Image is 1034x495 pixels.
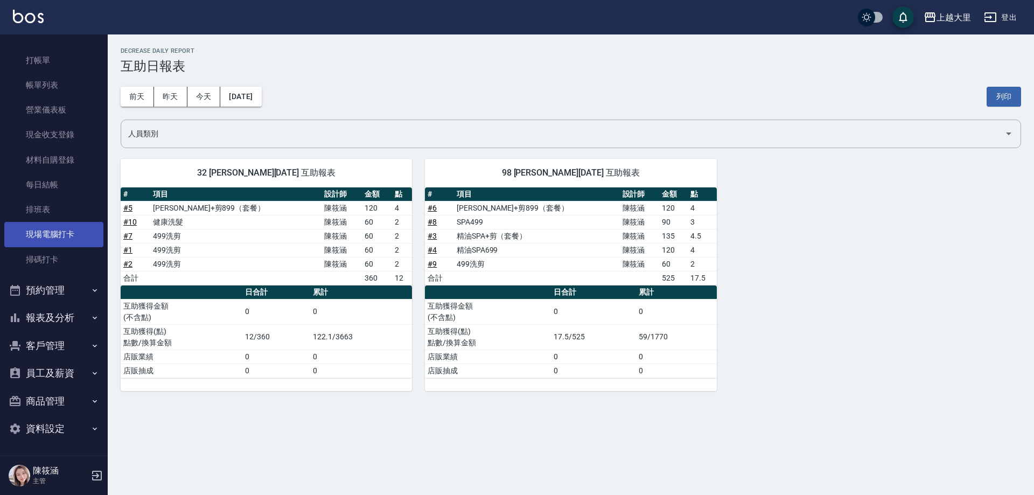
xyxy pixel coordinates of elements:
[310,364,412,378] td: 0
[392,215,413,229] td: 2
[1000,125,1017,142] button: Open
[362,257,392,271] td: 60
[620,243,659,257] td: 陳筱涵
[551,324,636,350] td: 17.5/525
[121,47,1021,54] h2: Decrease Daily Report
[322,243,362,257] td: 陳筱涵
[242,364,310,378] td: 0
[362,201,392,215] td: 120
[4,197,103,222] a: 排班表
[154,87,187,107] button: 昨天
[659,257,688,271] td: 60
[428,260,437,268] a: #9
[980,8,1021,27] button: 登出
[425,299,551,324] td: 互助獲得金額 (不含點)
[121,285,412,378] table: a dense table
[688,257,716,271] td: 2
[620,257,659,271] td: 陳筱涵
[551,299,636,324] td: 0
[125,124,1000,143] input: 人員名稱
[310,324,412,350] td: 122.1/3663
[322,215,362,229] td: 陳筱涵
[425,350,551,364] td: 店販業績
[4,332,103,360] button: 客戶管理
[4,387,103,415] button: 商品管理
[425,285,716,378] table: a dense table
[150,187,322,201] th: 項目
[121,187,412,285] table: a dense table
[121,87,154,107] button: 前天
[242,350,310,364] td: 0
[123,246,132,254] a: #1
[310,299,412,324] td: 0
[121,59,1021,74] h3: 互助日報表
[454,243,620,257] td: 精油SPA699
[121,324,242,350] td: 互助獲得(點) 點數/換算金額
[428,232,437,240] a: #3
[659,201,688,215] td: 120
[919,6,975,29] button: 上越大里
[688,271,716,285] td: 17.5
[362,215,392,229] td: 60
[688,243,716,257] td: 4
[4,48,103,73] a: 打帳單
[123,232,132,240] a: #7
[322,201,362,215] td: 陳筱涵
[13,10,44,23] img: Logo
[150,257,322,271] td: 499洗剪
[4,172,103,197] a: 每日結帳
[362,271,392,285] td: 360
[4,148,103,172] a: 材料自購登錄
[123,204,132,212] a: #5
[121,350,242,364] td: 店販業績
[636,285,716,299] th: 累計
[428,218,437,226] a: #8
[392,187,413,201] th: 點
[4,222,103,247] a: 現場電腦打卡
[322,187,362,201] th: 設計師
[121,299,242,324] td: 互助獲得金額 (不含點)
[551,364,636,378] td: 0
[4,359,103,387] button: 員工及薪資
[33,476,88,486] p: 主管
[121,187,150,201] th: #
[322,257,362,271] td: 陳筱涵
[4,276,103,304] button: 預約管理
[4,73,103,97] a: 帳單列表
[659,187,688,201] th: 金額
[425,187,454,201] th: #
[150,229,322,243] td: 499洗剪
[454,215,620,229] td: SPA499
[242,285,310,299] th: 日合計
[362,187,392,201] th: 金額
[620,215,659,229] td: 陳筱涵
[220,87,261,107] button: [DATE]
[892,6,914,28] button: save
[937,11,971,24] div: 上越大里
[392,243,413,257] td: 2
[454,201,620,215] td: [PERSON_NAME]+剪899（套餐）
[121,364,242,378] td: 店販抽成
[659,215,688,229] td: 90
[620,187,659,201] th: 設計師
[150,215,322,229] td: 健康洗髮
[659,229,688,243] td: 135
[33,465,88,476] h5: 陳筱涵
[425,271,454,285] td: 合計
[551,285,636,299] th: 日合計
[123,218,137,226] a: #10
[636,299,716,324] td: 0
[4,97,103,122] a: 營業儀表板
[362,229,392,243] td: 60
[322,229,362,243] td: 陳筱涵
[425,324,551,350] td: 互助獲得(點) 點數/換算金額
[362,243,392,257] td: 60
[150,201,322,215] td: [PERSON_NAME]+剪899（套餐）
[134,168,399,178] span: 32 [PERSON_NAME][DATE] 互助報表
[392,229,413,243] td: 2
[150,243,322,257] td: 499洗剪
[4,415,103,443] button: 資料設定
[551,350,636,364] td: 0
[4,247,103,272] a: 掃碼打卡
[688,187,716,201] th: 點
